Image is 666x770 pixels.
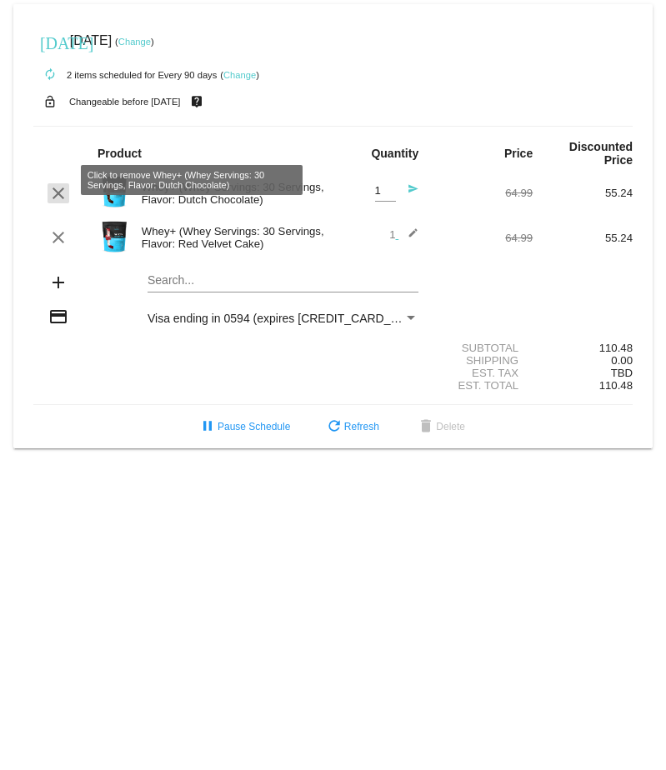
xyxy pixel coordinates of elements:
[533,232,633,244] div: 55.24
[433,232,533,244] div: 64.99
[416,417,436,437] mat-icon: delete
[133,181,333,206] div: Whey+ (Whey Servings: 30 Servings, Flavor: Dutch Chocolate)
[33,70,217,80] small: 2 items scheduled for Every 90 days
[371,147,418,160] strong: Quantity
[118,37,151,47] a: Change
[48,307,68,327] mat-icon: credit_card
[133,225,333,250] div: Whey+ (Whey Servings: 30 Servings, Flavor: Red Velvet Cake)
[324,421,379,432] span: Refresh
[148,274,418,287] input: Search...
[198,417,218,437] mat-icon: pause
[48,227,68,247] mat-icon: clear
[115,37,154,47] small: ( )
[148,312,427,325] span: Visa ending in 0594 (expires [CREDIT_CARD_DATA])
[611,367,633,379] span: TBD
[48,183,68,203] mat-icon: clear
[98,175,131,208] img: Image-1-Carousel-Whey-2lb-Dutch-Chocolate-no-badge-Transp.png
[40,65,60,85] mat-icon: autorenew
[416,421,465,432] span: Delete
[398,183,418,203] mat-icon: send
[504,147,533,160] strong: Price
[48,272,68,292] mat-icon: add
[533,342,633,354] div: 110.48
[40,91,60,112] mat-icon: lock_open
[98,220,131,253] img: Image-1-Whey-2lb-Red-Velvet-1000x1000-Roman-Berezecky.png
[403,412,478,442] button: Delete
[398,227,418,247] mat-icon: edit
[148,312,418,325] mat-select: Payment Method
[611,354,633,367] span: 0.00
[98,147,142,160] strong: Product
[533,187,633,199] div: 55.24
[324,417,344,437] mat-icon: refresh
[311,412,393,442] button: Refresh
[433,342,533,354] div: Subtotal
[69,97,181,107] small: Changeable before [DATE]
[220,70,259,80] small: ( )
[599,379,633,392] span: 110.48
[40,32,60,52] mat-icon: [DATE]
[433,379,533,392] div: Est. Total
[223,70,256,80] a: Change
[375,185,396,197] input: Quantity
[184,412,303,442] button: Pause Schedule
[433,187,533,199] div: 64.99
[198,421,290,432] span: Pause Schedule
[569,140,633,167] strong: Discounted Price
[433,354,533,367] div: Shipping
[389,228,418,241] span: 1
[187,91,207,112] mat-icon: live_help
[433,367,533,379] div: Est. Tax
